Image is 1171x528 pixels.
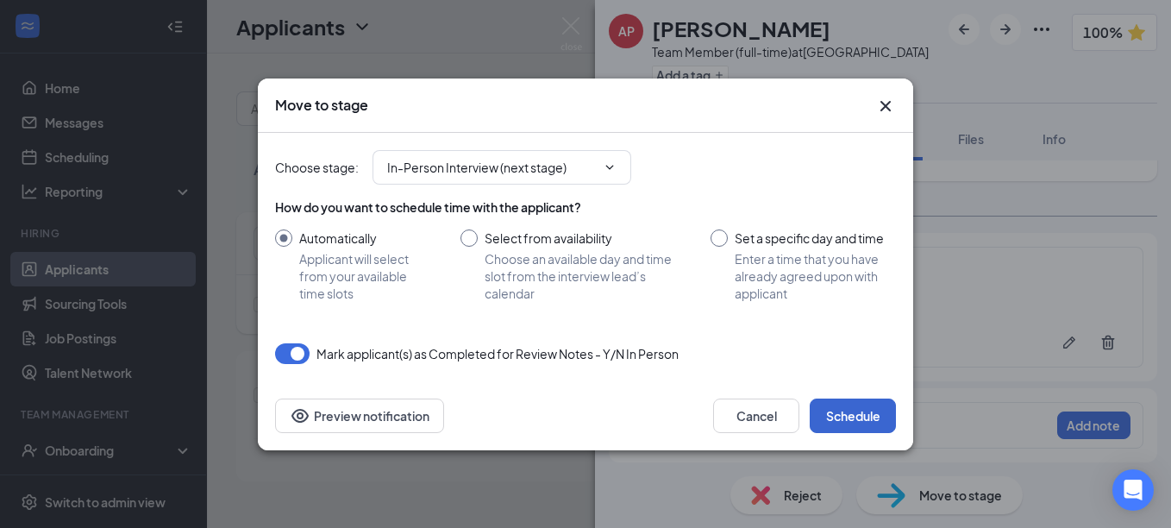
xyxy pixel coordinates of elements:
span: Choose stage : [275,158,359,177]
button: Close [875,96,896,116]
svg: ChevronDown [603,160,617,174]
svg: Eye [290,405,310,426]
h3: Move to stage [275,96,368,115]
svg: Cross [875,96,896,116]
button: Preview notificationEye [275,399,444,433]
button: Cancel [713,399,799,433]
button: Schedule [810,399,896,433]
span: Mark applicant(s) as Completed for Review Notes - Y/N In Person [316,343,679,364]
div: Open Intercom Messenger [1112,469,1154,511]
div: How do you want to schedule time with the applicant? [275,198,896,216]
